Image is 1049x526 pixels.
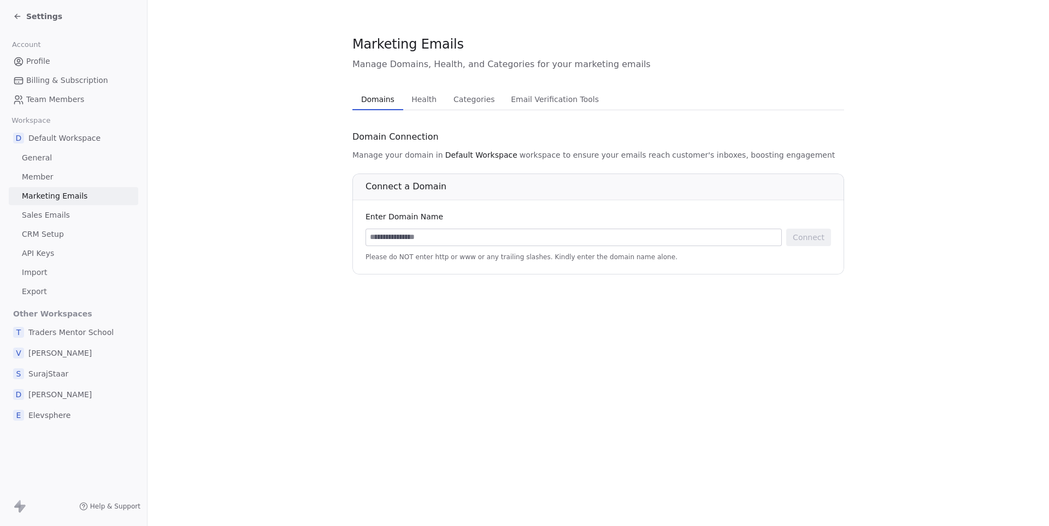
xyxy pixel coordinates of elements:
a: Import [9,264,138,282]
span: Other Workspaces [9,305,97,322]
span: Connect a Domain [366,181,446,192]
a: Billing & Subscription [9,71,138,89]
a: Sales Emails [9,206,138,224]
span: Workspace [7,112,55,129]
a: Team Members [9,91,138,109]
span: Export [22,286,47,297]
a: API Keys [9,244,138,262]
span: Profile [26,56,50,67]
span: workspace to ensure your emails reach [520,150,670,160]
span: [PERSON_NAME] [28,389,92,400]
a: Export [9,283,138,301]
span: Help & Support [90,502,140,511]
span: Categories [449,92,499,107]
span: T [13,327,24,338]
span: Manage your domain in [352,150,443,160]
span: E [13,410,24,421]
a: Member [9,168,138,186]
span: D [13,389,24,400]
span: Import [22,267,47,278]
a: Settings [13,11,62,22]
span: Health [407,92,441,107]
span: [PERSON_NAME] [28,348,92,358]
span: General [22,152,52,164]
span: Team Members [26,94,84,105]
button: Connect [786,229,831,246]
span: SurajStaar [28,368,68,379]
span: customer's inboxes, boosting engagement [672,150,835,160]
a: Help & Support [79,502,140,511]
span: Default Workspace [28,133,101,144]
span: CRM Setup [22,229,64,240]
span: V [13,348,24,358]
a: Marketing Emails [9,187,138,205]
span: D [13,133,24,144]
span: Default Workspace [445,150,517,160]
span: Settings [26,11,62,22]
div: Enter Domain Name [366,211,831,222]
span: API Keys [22,248,54,259]
span: Marketing Emails [352,36,464,52]
span: Please do NOT enter http or www or any trailing slashes. Kindly enter the domain name alone. [366,253,831,261]
span: Sales Emails [22,210,70,221]
span: Marketing Emails [22,190,87,202]
span: Email Verification Tools [506,92,603,107]
span: Domains [357,92,399,107]
a: General [9,149,138,167]
span: Domain Connection [352,130,439,144]
a: CRM Setup [9,225,138,243]
span: S [13,368,24,379]
a: Profile [9,52,138,70]
span: Billing & Subscription [26,75,108,86]
span: Member [22,171,54,183]
span: Elevsphere [28,410,70,421]
span: Account [7,37,45,53]
span: Manage Domains, Health, and Categories for your marketing emails [352,58,844,71]
span: Traders Mentor School [28,327,114,338]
